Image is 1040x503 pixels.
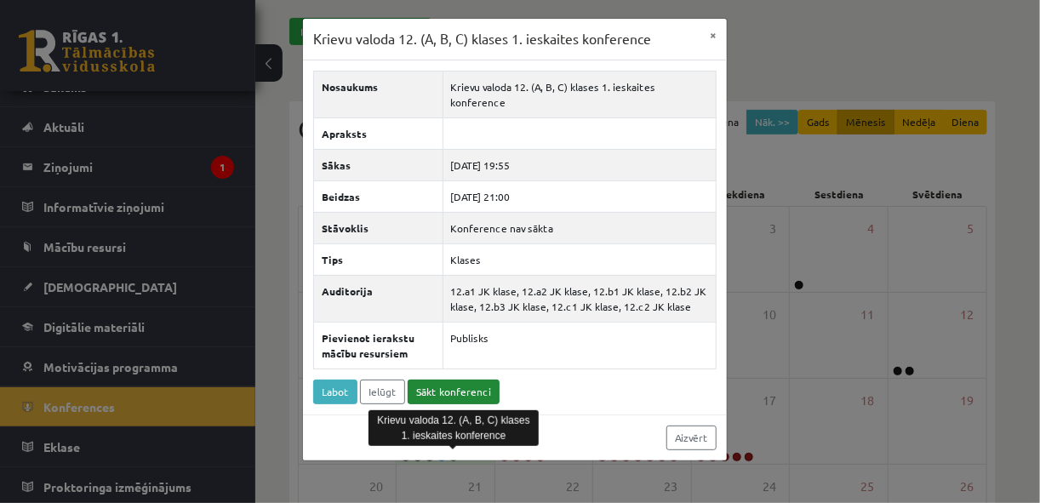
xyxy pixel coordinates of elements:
th: Beidzas [314,180,443,212]
th: Nosaukums [314,71,443,117]
a: Ielūgt [360,380,405,404]
button: × [700,19,727,51]
td: Konference nav sākta [443,212,716,243]
div: Krievu valoda 12. (A, B, C) klases 1. ieskaites konference [369,410,539,446]
td: Krievu valoda 12. (A, B, C) klases 1. ieskaites konference [443,71,716,117]
th: Stāvoklis [314,212,443,243]
td: Publisks [443,322,716,369]
th: Sākas [314,149,443,180]
h3: Krievu valoda 12. (A, B, C) klases 1. ieskaites konference [313,29,651,49]
td: 12.a1 JK klase, 12.a2 JK klase, 12.b1 JK klase, 12.b2 JK klase, 12.b3 JK klase, 12.c1 JK klase, 1... [443,275,716,322]
th: Auditorija [314,275,443,322]
a: Sākt konferenci [408,380,500,404]
td: Klases [443,243,716,275]
a: Aizvērt [666,426,717,450]
a: Labot [313,380,357,404]
td: [DATE] 21:00 [443,180,716,212]
th: Tips [314,243,443,275]
td: [DATE] 19:55 [443,149,716,180]
th: Pievienot ierakstu mācību resursiem [314,322,443,369]
th: Apraksts [314,117,443,149]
